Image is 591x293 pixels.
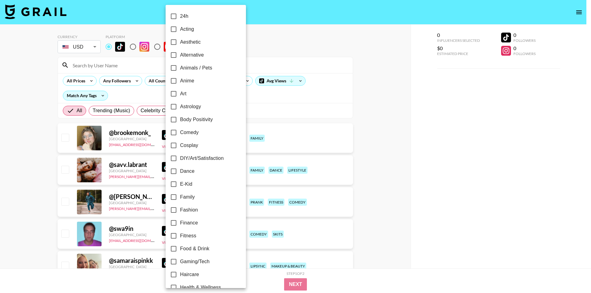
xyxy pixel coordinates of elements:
[180,284,221,291] span: Health & Wellness
[180,258,210,265] span: Gaming/Tech
[180,193,195,201] span: Family
[180,77,194,85] span: Anime
[180,26,194,33] span: Acting
[180,51,204,59] span: Alternative
[180,155,224,162] span: DIY/Art/Satisfaction
[180,38,201,46] span: Aesthetic
[180,232,196,240] span: Fitness
[180,206,198,214] span: Fashion
[180,116,213,123] span: Body Positivity
[180,103,201,110] span: Astrology
[180,90,187,97] span: Art
[560,262,584,286] iframe: Drift Widget Chat Controller
[180,245,209,252] span: Food & Drink
[180,219,198,227] span: Finance
[180,64,212,72] span: Animals / Pets
[180,168,195,175] span: Dance
[180,13,188,20] span: 24h
[180,129,199,136] span: Comedy
[180,180,192,188] span: E-Kid
[180,271,199,278] span: Haircare
[180,142,198,149] span: Cosplay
